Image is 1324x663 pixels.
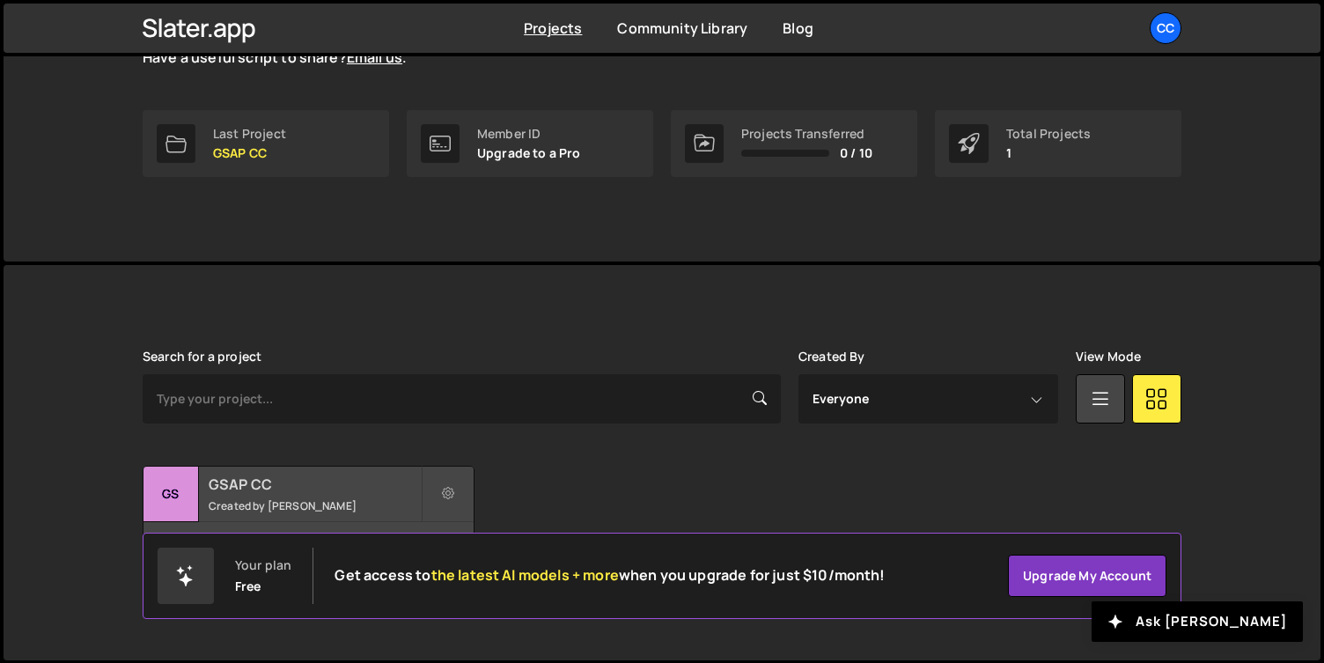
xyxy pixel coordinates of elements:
div: Total Projects [1006,127,1091,141]
a: Email us [347,48,402,67]
small: Created by [PERSON_NAME] [209,498,421,513]
label: Created By [798,350,865,364]
div: Your plan [235,558,291,572]
div: Projects Transferred [741,127,872,141]
div: Last Project [213,127,286,141]
a: Projects [524,18,582,38]
input: Type your project... [143,374,781,424]
span: the latest AI models + more [431,565,619,585]
span: 0 / 10 [840,146,872,160]
p: GSAP CC [213,146,286,160]
a: CC [1150,12,1181,44]
a: Upgrade my account [1008,555,1166,597]
div: 4 pages, last updated by [PERSON_NAME] [DATE] [143,522,474,575]
div: Member ID [477,127,581,141]
a: Community Library [617,18,747,38]
a: GS GSAP CC Created by [PERSON_NAME] 4 pages, last updated by [PERSON_NAME] [DATE] [143,466,474,576]
label: View Mode [1076,350,1141,364]
a: Last Project GSAP CC [143,110,389,177]
label: Search for a project [143,350,261,364]
p: 1 [1006,146,1091,160]
a: Blog [783,18,813,38]
h2: Get access to when you upgrade for just $10/month! [335,567,885,584]
div: Free [235,579,261,593]
button: Ask [PERSON_NAME] [1092,601,1303,642]
h2: GSAP CC [209,475,421,494]
div: GS [143,467,199,522]
p: Upgrade to a Pro [477,146,581,160]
